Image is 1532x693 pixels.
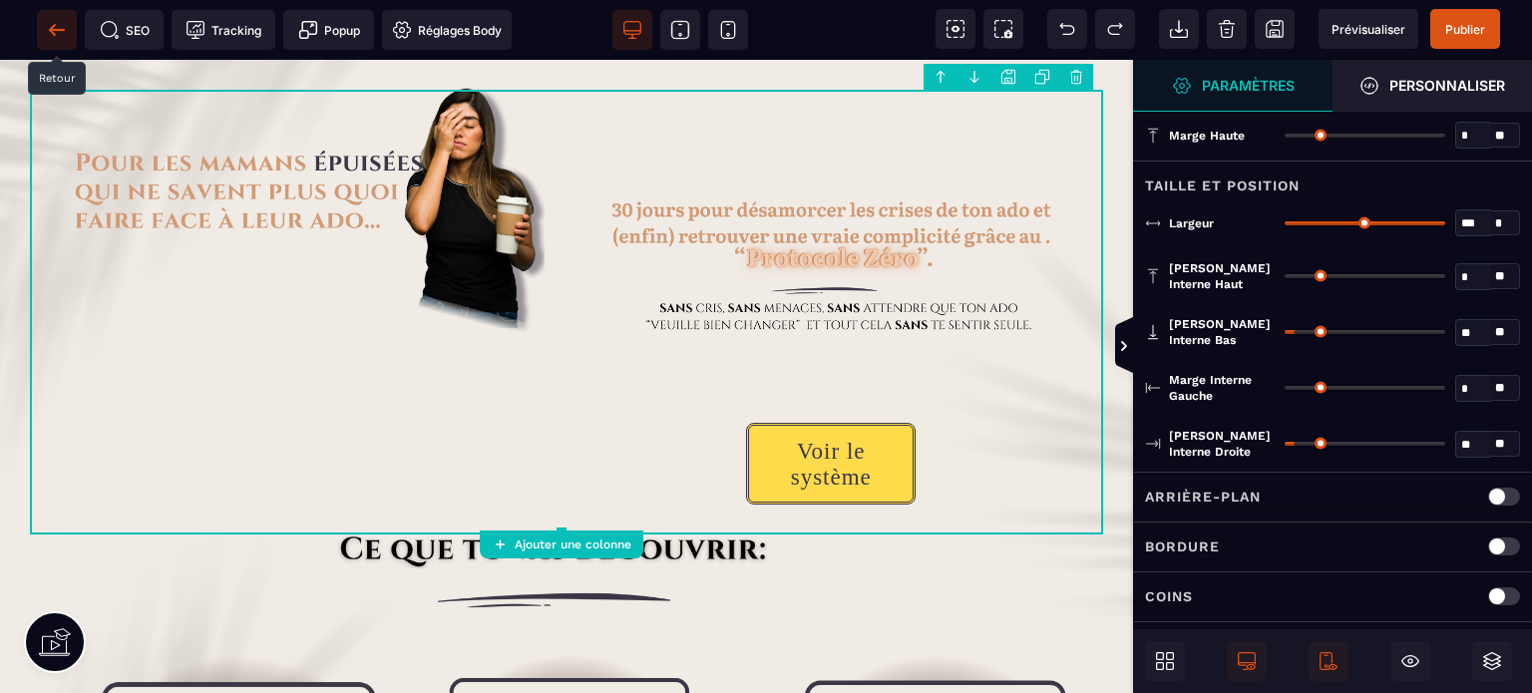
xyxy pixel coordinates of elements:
span: Enregistrer [1255,9,1295,49]
span: Largeur [1169,215,1214,231]
button: Voir le système [746,363,916,445]
span: Réglages Body [392,20,502,40]
p: Coins [1145,584,1193,608]
strong: Ajouter une colonne [515,537,631,551]
span: Afficher les vues [1133,317,1153,377]
span: Défaire [1047,9,1087,49]
span: Ouvrir le gestionnaire de styles [1333,60,1532,112]
span: Afficher le mobile [1309,641,1348,681]
span: Prévisualiser [1332,22,1405,37]
span: Favicon [382,10,512,50]
button: Ajouter une colonne [480,530,643,558]
img: 6c492f36aea34ef07171f02ac7f1e163_titre_1.png [60,10,545,282]
p: Arrière-plan [1145,485,1261,509]
span: Voir les composants [936,9,975,49]
span: [PERSON_NAME] interne bas [1169,316,1275,348]
span: Nettoyage [1207,9,1247,49]
span: Ouvrir le gestionnaire de styles [1133,60,1333,112]
img: 9e763b71d3db41e005dbc78d9b015b99_Sans_cris,_sans_concessions_forc%C3%A9es,_et_sans_gaspiller_ton_... [589,60,1074,332]
span: Marge interne gauche [1169,372,1275,404]
span: Masquer le bloc [1390,641,1430,681]
strong: Personnaliser [1389,78,1505,93]
span: Enregistrer le contenu [1430,9,1500,49]
span: Capture d'écran [983,9,1023,49]
div: Taille et position [1133,161,1532,197]
span: Importer [1159,9,1199,49]
span: Popup [298,20,360,40]
img: 22cb71c7f26e2941395524cacad8b909_trait.png [30,513,1103,568]
strong: Paramètres [1202,78,1295,93]
span: Publier [1445,22,1485,37]
span: Voir bureau [612,10,652,50]
span: Code de suivi [172,10,275,50]
span: Marge haute [1169,128,1245,144]
span: Tracking [186,20,261,40]
span: Voir tablette [660,10,700,50]
span: Ouvrir les blocs [1145,641,1185,681]
span: Aperçu [1319,9,1418,49]
span: Retour [37,10,77,50]
span: [PERSON_NAME] interne droite [1169,428,1275,460]
span: Rétablir [1095,9,1135,49]
span: Voir mobile [708,10,748,50]
img: f8636147bfda1fd022e1d76bfd7628a5_ce_que_tu_vas_decouvrir_2.png [244,475,889,509]
p: Bordure [1145,534,1220,558]
span: Métadata SEO [85,10,164,50]
span: Ouvrir les calques [1472,641,1512,681]
span: Afficher le desktop [1227,641,1267,681]
span: SEO [100,20,150,40]
span: [PERSON_NAME] interne haut [1169,260,1275,292]
span: Créer une alerte modale [283,10,374,50]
